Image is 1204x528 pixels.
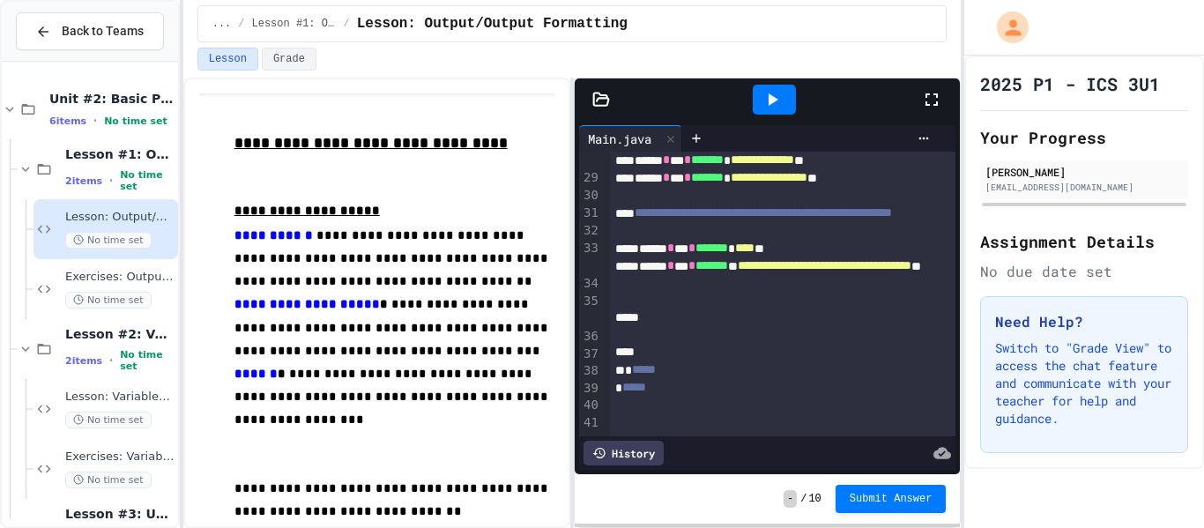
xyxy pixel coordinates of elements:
button: Back to Teams [16,12,164,50]
div: 32 [579,222,601,240]
span: No time set [65,232,152,249]
div: No due date set [980,261,1188,282]
span: 2 items [65,175,102,187]
span: 2 items [65,355,102,367]
div: 38 [579,362,601,380]
span: No time set [65,472,152,488]
span: Unit #2: Basic Programming Concepts [49,91,175,107]
span: / [344,17,350,31]
span: Lesson #1: Output/Output Formatting [252,17,337,31]
p: Switch to "Grade View" to access the chat feature and communicate with your teacher for help and ... [995,339,1173,428]
div: 41 [579,414,601,432]
button: Grade [262,48,316,71]
div: History [583,441,664,465]
span: Lesson #3: User Input [65,506,175,522]
span: Exercises: Variables & Data Types [65,450,175,465]
span: No time set [65,292,152,309]
div: 37 [579,346,601,363]
span: Lesson: Variables & Data Types [65,390,175,405]
span: No time set [65,412,152,428]
button: Lesson [197,48,258,71]
span: ... [212,17,232,31]
div: 30 [579,187,601,205]
span: Lesson #2: Variables & Data Types [65,326,175,342]
span: No time set [104,115,167,127]
span: No time set [120,349,175,372]
div: 39 [579,380,601,398]
span: • [109,353,113,368]
h3: Need Help? [995,311,1173,332]
div: [PERSON_NAME] [985,164,1183,180]
div: My Account [978,7,1033,48]
span: / [800,492,806,506]
h1: 2025 P1 - ICS 3U1 [980,71,1160,96]
div: 31 [579,205,601,222]
span: / [238,17,244,31]
span: - [784,490,797,508]
div: 35 [579,293,601,328]
span: No time set [120,169,175,192]
span: • [109,174,113,188]
div: [EMAIL_ADDRESS][DOMAIN_NAME] [985,181,1183,194]
span: 10 [808,492,821,506]
div: 34 [579,275,601,293]
div: 36 [579,328,601,346]
h2: Assignment Details [980,229,1188,254]
span: Exercises: Output/Output Formatting [65,270,175,285]
span: • [93,114,97,128]
div: 33 [579,240,601,275]
div: 40 [579,397,601,414]
div: Main.java [579,130,660,148]
div: Main.java [579,125,682,152]
span: Lesson: Output/Output Formatting [357,13,628,34]
h2: Your Progress [980,125,1188,150]
span: Submit Answer [850,492,933,506]
div: 28 [579,133,601,168]
span: Lesson #1: Output/Output Formatting [65,146,175,162]
span: 6 items [49,115,86,127]
button: Submit Answer [836,485,947,513]
div: 29 [579,169,601,187]
span: Back to Teams [62,22,144,41]
span: Lesson: Output/Output Formatting [65,210,175,225]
